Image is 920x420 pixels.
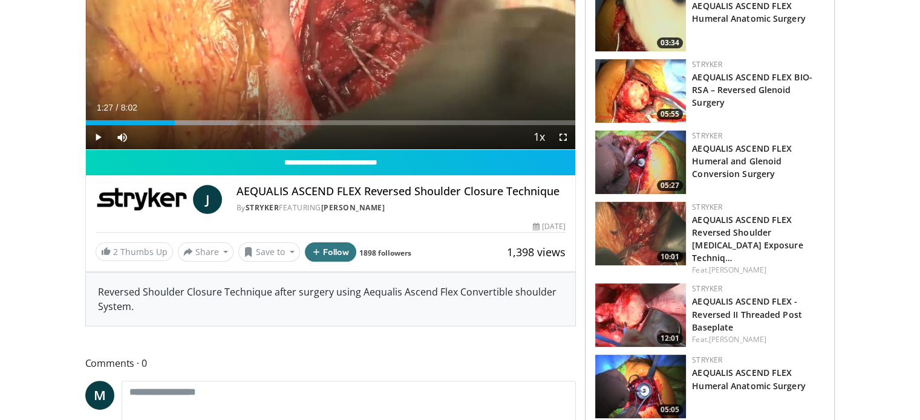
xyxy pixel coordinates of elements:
[86,125,110,149] button: Play
[98,285,564,314] div: Reversed Shoulder Closure Technique after surgery using Aequalis Ascend Flex Convertible shoulder...
[692,59,722,69] a: Stryker
[692,202,722,212] a: Stryker
[692,355,722,365] a: Stryker
[359,248,411,258] a: 1898 followers
[595,355,686,418] img: YUAndpMCbXk_9hvX4xMDoxOjA4MTsiGN.150x105_q85_crop-smart_upscale.jpg
[692,283,722,294] a: Stryker
[595,283,686,347] a: 12:01
[595,59,686,123] a: 05:55
[692,71,812,108] a: AEQUALIS ASCEND FLEX BIO-RSA – Reversed Glenoid Surgery
[657,404,683,415] span: 05:05
[595,131,686,194] img: eWNh-8akTAF2kj8X4xMDoxOjA4MTsiGN.150x105_q85_crop-smart_upscale.jpg
[692,214,803,263] a: AEQUALIS ASCEND FLEX Reversed Shoulder [MEDICAL_DATA] Exposure Techniq…
[657,333,683,344] span: 12:01
[595,202,686,265] img: c2iSbFw6b5_lmbUn4xMDoxOjA4MTsiGN.150x105_q85_crop-smart_upscale.jpg
[533,221,566,232] div: [DATE]
[113,246,118,257] span: 2
[85,355,576,371] span: Comments 0
[121,103,137,112] span: 8:02
[193,185,222,214] a: J
[657,180,683,191] span: 05:27
[96,185,188,214] img: Stryker
[116,103,119,112] span: /
[657,37,683,48] span: 03:34
[85,381,114,410] a: M
[709,265,766,275] a: [PERSON_NAME]
[692,296,802,332] a: AEQUALIS ASCEND FLEX - Reversed II Threaded Post Baseplate
[321,202,385,213] a: [PERSON_NAME]
[692,334,824,345] div: Feat.
[692,143,792,179] a: AEQUALIS ASCEND FLEX Humeral and Glenoid Conversion Surgery
[237,202,566,213] div: By FEATURING
[305,242,357,262] button: Follow
[595,59,686,123] img: 7f95afbc-a89d-469b-9290-cd7599591420.150x105_q85_crop-smart_upscale.jpg
[96,242,173,261] a: 2 Thumbs Up
[709,334,766,344] a: [PERSON_NAME]
[86,120,576,125] div: Progress Bar
[692,367,805,391] a: AEQUALIS ASCEND FLEX Humeral Anatomic Surgery
[595,283,686,347] img: feAgcbrvkPN5ynqH4xMDoxOjBrO-I4W8.150x105_q85_crop-smart_upscale.jpg
[527,125,551,149] button: Playback Rate
[110,125,134,149] button: Mute
[595,202,686,265] a: 10:01
[178,242,234,262] button: Share
[692,265,824,276] div: Feat.
[97,103,113,112] span: 1:27
[692,131,722,141] a: Stryker
[551,125,575,149] button: Fullscreen
[657,109,683,120] span: 05:55
[657,251,683,262] span: 10:01
[246,202,279,213] a: Stryker
[507,245,566,259] span: 1,398 views
[237,185,566,198] h4: AEQUALIS ASCEND FLEX Reversed Shoulder Closure Technique
[238,242,300,262] button: Save to
[595,131,686,194] a: 05:27
[595,355,686,418] a: 05:05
